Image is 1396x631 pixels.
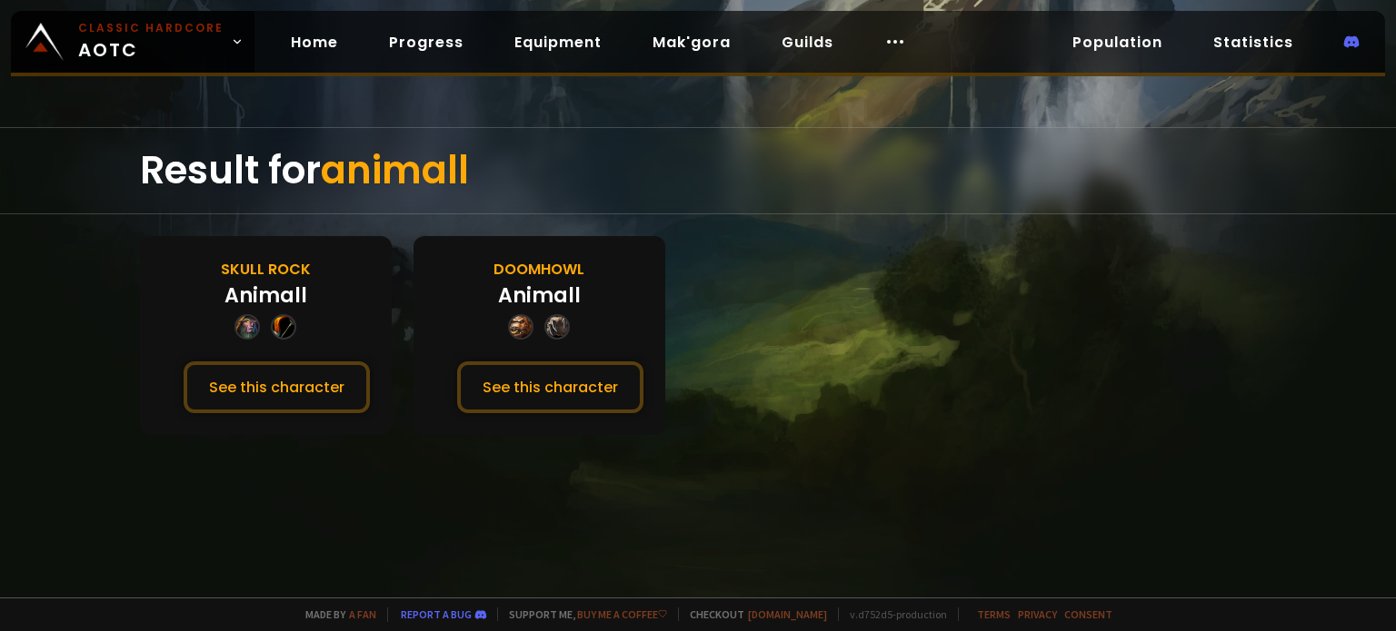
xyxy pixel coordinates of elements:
a: Consent [1064,607,1112,621]
div: Animall [498,281,581,311]
button: See this character [184,361,370,413]
a: Equipment [500,24,616,61]
a: Mak'gora [638,24,745,61]
a: Progress [374,24,478,61]
a: Terms [977,607,1011,621]
span: Made by [294,607,376,621]
a: Home [276,24,353,61]
div: Doomhowl [494,258,584,281]
a: Guilds [767,24,848,61]
a: a fan [349,607,376,621]
span: AOTC [78,20,224,64]
small: Classic Hardcore [78,20,224,36]
div: Result for [140,128,1257,213]
span: Support me, [497,607,667,621]
button: See this character [457,361,643,413]
a: Classic HardcoreAOTC [11,11,254,73]
span: animall [321,143,469,197]
a: Statistics [1199,24,1308,61]
div: Animall [224,281,307,311]
a: Buy me a coffee [577,607,667,621]
a: Population [1058,24,1177,61]
span: Checkout [678,607,827,621]
a: [DOMAIN_NAME] [748,607,827,621]
a: Privacy [1018,607,1057,621]
span: v. d752d5 - production [838,607,947,621]
a: Report a bug [401,607,472,621]
div: Skull Rock [221,258,311,281]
